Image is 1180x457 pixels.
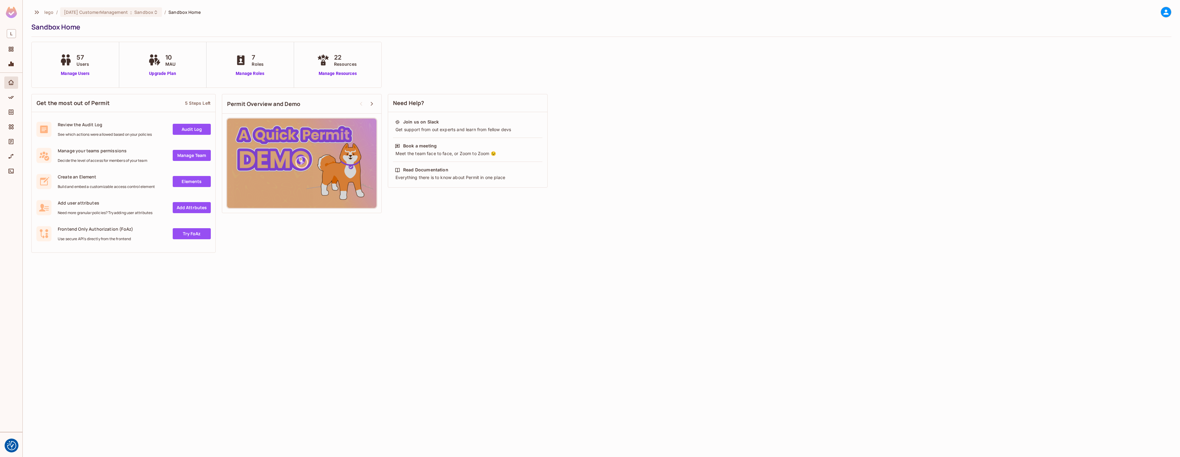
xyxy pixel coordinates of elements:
[64,9,128,15] span: [DATE] CustomerManagement
[7,441,16,450] button: Consent Preferences
[165,53,175,62] span: 10
[56,9,58,15] li: /
[334,53,357,62] span: 22
[4,58,18,70] div: Monitoring
[147,70,179,77] a: Upgrade Plan
[58,122,152,127] span: Review the Audit Log
[252,61,264,67] span: Roles
[334,61,357,67] span: Resources
[77,61,89,67] span: Users
[58,158,147,163] span: Decide the level of access for members of your team
[4,121,18,133] div: Elements
[403,167,448,173] div: Read Documentation
[58,148,147,154] span: Manage your teams permissions
[4,135,18,148] div: Audit Log
[395,127,541,133] div: Get support from out experts and learn from fellow devs
[44,9,54,15] span: the active workspace
[4,165,18,177] div: Connect
[4,106,18,118] div: Directory
[37,99,110,107] span: Get the most out of Permit
[58,236,133,241] span: Use secure API's directly from the frontend
[164,9,166,15] li: /
[395,174,541,181] div: Everything there is to know about Permit in one place
[4,27,18,41] div: Workspace: lego
[7,441,16,450] img: Revisit consent button
[395,150,541,157] div: Meet the team face to face, or Zoom to Zoom 😉
[4,150,18,162] div: URL Mapping
[168,9,201,15] span: Sandbox Home
[185,100,210,106] div: 5 Steps Left
[403,143,437,149] div: Book a meeting
[173,176,211,187] a: Elements
[316,70,360,77] a: Manage Resources
[252,53,264,62] span: 7
[403,119,439,125] div: Join us on Slack
[58,210,152,215] span: Need more granular policies? Try adding user attributes
[58,70,92,77] a: Manage Users
[233,70,267,77] a: Manage Roles
[58,226,133,232] span: Frontend Only Authorization (FoAz)
[227,100,301,108] span: Permit Overview and Demo
[4,76,18,89] div: Home
[173,150,211,161] a: Manage Team
[58,200,152,206] span: Add user attributes
[4,91,18,104] div: Policy
[173,228,211,239] a: Try FoAz
[134,9,153,15] span: Sandbox
[58,132,152,137] span: See which actions were allowed based on your policies
[58,184,155,189] span: Build and embed a customizable access control element
[4,43,18,55] div: Projects
[393,99,424,107] span: Need Help?
[130,10,132,15] span: :
[165,61,175,67] span: MAU
[7,29,16,38] span: L
[173,124,211,135] a: Audit Log
[6,7,17,18] img: SReyMgAAAABJRU5ErkJggg==
[173,202,211,213] a: Add Attrbutes
[58,174,155,180] span: Create an Element
[77,53,89,62] span: 57
[31,22,1168,32] div: Sandbox Home
[4,437,18,450] div: Help & Updates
